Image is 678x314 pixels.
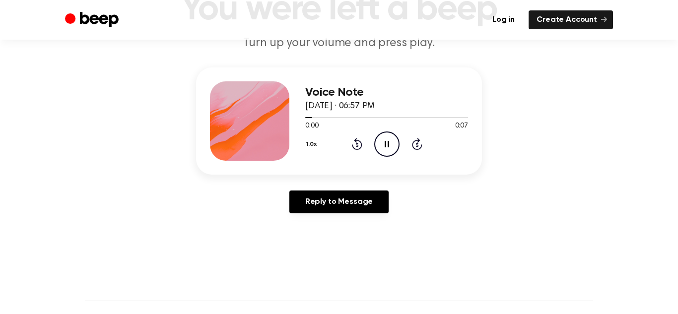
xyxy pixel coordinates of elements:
a: Log in [484,10,523,29]
span: [DATE] · 06:57 PM [305,102,375,111]
h3: Voice Note [305,86,468,99]
span: 0:07 [455,121,468,131]
a: Create Account [529,10,613,29]
p: Turn up your volume and press play. [148,35,530,52]
span: 0:00 [305,121,318,131]
a: Reply to Message [289,190,389,213]
a: Beep [65,10,121,30]
button: 1.0x [305,136,321,153]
